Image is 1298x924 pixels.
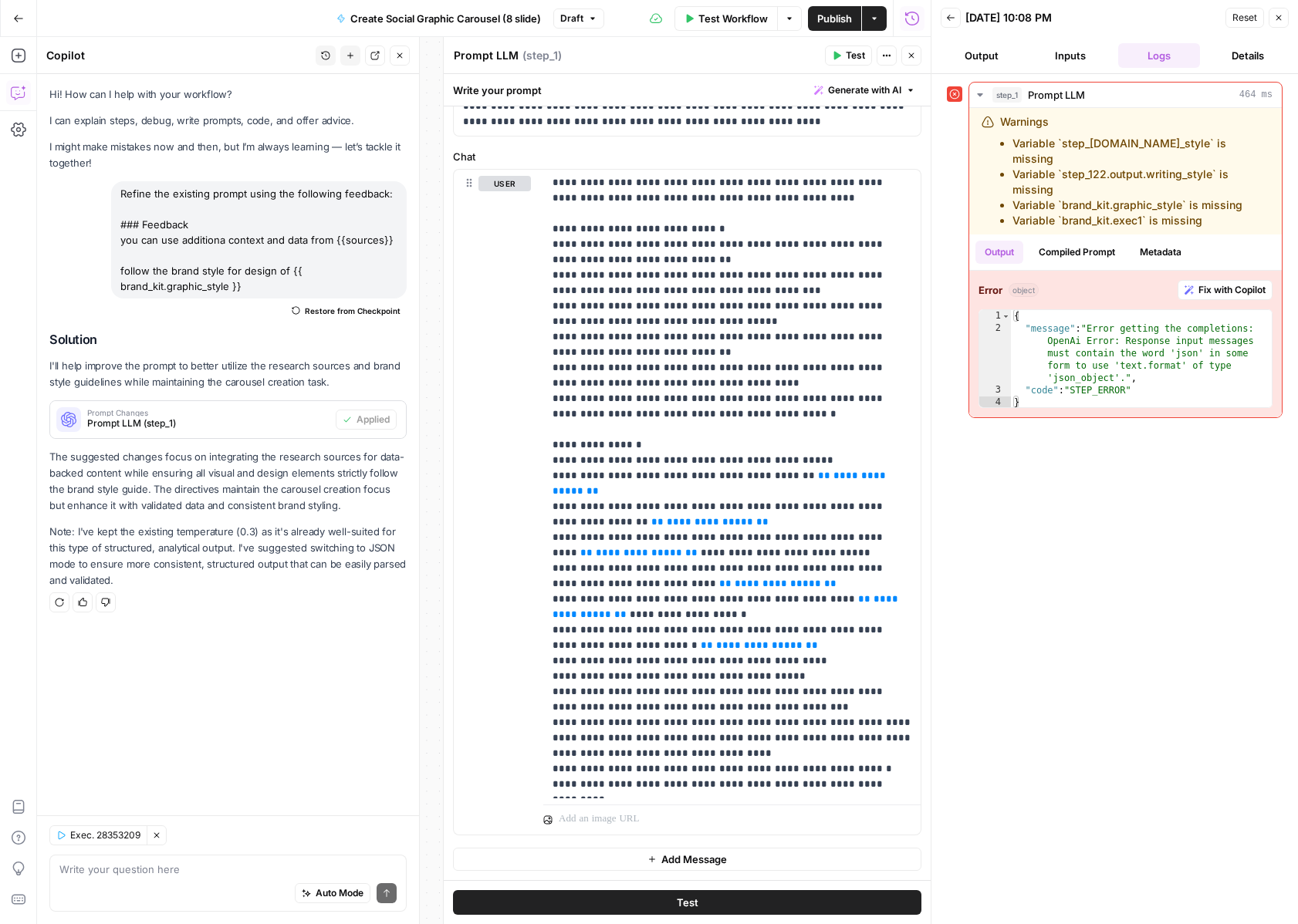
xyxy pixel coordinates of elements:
[979,282,1002,298] strong: Error
[87,409,330,416] span: Prompt Changes
[1206,43,1289,68] button: Details
[661,851,727,867] span: Add Message
[1009,283,1039,297] span: object
[975,241,1023,264] button: Output
[677,895,698,910] span: Test
[1118,43,1201,68] button: Logs
[49,139,407,171] p: I might make mistakes now and then, but I’m always learning — let’s tackle it together!
[698,11,768,26] span: Test Workflow
[453,848,921,871] button: Add Message
[1012,136,1269,167] li: Variable `step_[DOMAIN_NAME]_style` is missing
[1131,241,1191,264] button: Metadata
[969,108,1282,417] div: 464 ms
[316,886,363,900] span: Auto Mode
[305,305,401,317] span: Restore from Checkpoint
[1012,197,1269,213] li: Variable `brand_kit.graphic_style` is missing
[286,302,407,320] button: Restore from Checkpoint
[336,410,397,430] button: Applied
[49,449,407,514] p: The suggested changes focus on integrating the research sources for data-backed content while ens...
[674,6,777,31] button: Test Workflow
[1000,114,1269,228] div: Warnings
[522,48,562,63] span: ( step_1 )
[70,828,140,842] span: Exec. 28353209
[941,43,1023,68] button: Output
[327,6,550,31] button: Create Social Graphic Carousel (8 slide)
[1178,280,1273,300] button: Fix with Copilot
[560,12,583,25] span: Draft
[1232,11,1257,25] span: Reset
[1028,87,1085,103] span: Prompt LLM
[49,825,147,845] button: Exec. 28353209
[478,176,531,191] button: user
[49,524,407,589] p: Note: I've kept the existing temperature (0.3) as it's already well-suited for this type of struc...
[846,49,865,62] span: Test
[1029,43,1112,68] button: Inputs
[969,83,1282,107] button: 464 ms
[1029,241,1124,264] button: Compiled Prompt
[1012,167,1269,197] li: Variable `step_122.output.writing_style` is missing
[979,322,1011,384] div: 2
[808,80,921,100] button: Generate with AI
[1225,8,1264,28] button: Reset
[828,83,901,97] span: Generate with AI
[111,181,407,298] div: Refine the existing prompt using the following feedback: ### Feedback you can use additiona conte...
[1239,88,1273,102] span: 464 ms
[295,883,370,903] button: Auto Mode
[1002,310,1010,322] span: Toggle code folding, rows 1 through 4
[979,310,1011,322] div: 1
[808,6,861,31] button: Publish
[49,86,407,103] p: Hi! How can I help with your workflow?
[825,46,872,66] button: Test
[453,149,921,164] label: Chat
[357,413,390,427] span: Applied
[49,332,407,347] h2: Solution
[454,170,531,835] div: user
[553,8,604,29] button: Draft
[49,113,407,129] p: I can explain steps, debug, write prompts, code, and offer advice.
[1012,213,1269,228] li: Variable `brand_kit.exec1` is missing
[992,87,1022,103] span: step_1
[49,358,407,390] p: I'll help improve the prompt to better utilize the research sources and brand style guidelines wh...
[1198,283,1266,297] span: Fix with Copilot
[817,11,852,26] span: Publish
[350,11,541,26] span: Create Social Graphic Carousel (8 slide)
[979,396,1011,409] div: 4
[87,416,330,430] span: Prompt LLM (step_1)
[454,48,519,63] textarea: Prompt LLM
[444,74,931,106] div: Write your prompt
[46,48,311,63] div: Copilot
[979,384,1011,396] div: 3
[453,890,921,915] button: Test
